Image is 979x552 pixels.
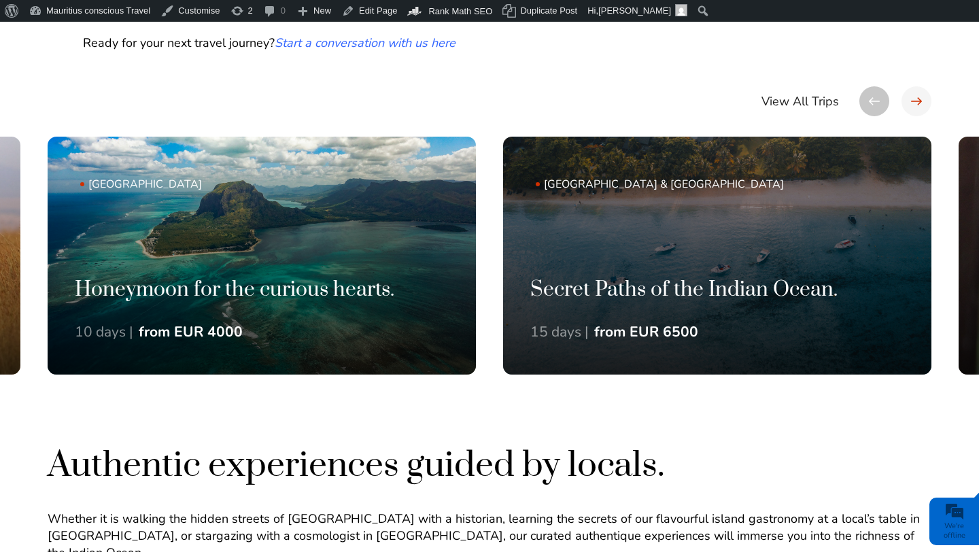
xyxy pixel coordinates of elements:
div: We're offline [933,521,976,540]
span: Rank Math SEO [428,6,492,16]
textarea: Type your message and click 'Submit' [18,206,248,407]
div: 10 days | [75,322,133,342]
div: 15 days | [530,322,589,342]
h3: Secret Paths of the Indian Ocean. [530,277,904,304]
p: Ready for your next travel journey? [83,35,666,52]
div: from EUR 6500 [594,322,698,342]
a: View All Trips [761,86,839,116]
h3: Honeymoon for the curious hearts. [75,277,449,304]
div: Leave a message [91,71,249,89]
div: Minimize live chat window [223,7,256,39]
input: Enter your last name [18,126,248,156]
div: Navigation go back [15,70,35,90]
span: [GEOGRAPHIC_DATA] & [GEOGRAPHIC_DATA] [536,177,844,192]
em: Submit [199,419,247,437]
a: Start a conversation with us here [275,35,456,51]
span: [PERSON_NAME] [598,5,671,16]
div: from EUR 4000 [139,322,243,342]
span: [GEOGRAPHIC_DATA] [80,177,389,192]
input: Enter your email address [18,166,248,196]
h2: Authentic experiences guided by locals. [48,443,931,488]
